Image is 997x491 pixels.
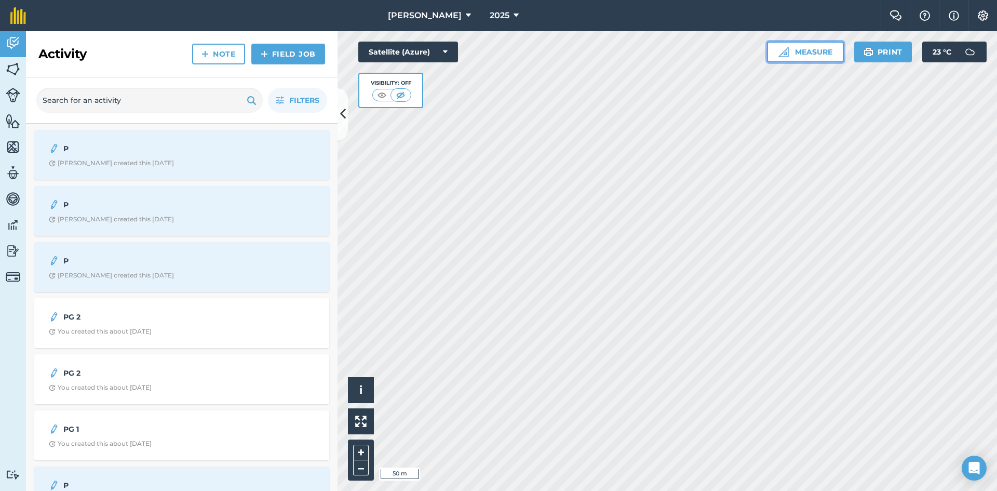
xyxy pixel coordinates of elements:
img: svg+xml;base64,PD94bWwgdmVyc2lvbj0iMS4wIiBlbmNvZGluZz0idXRmLTgiPz4KPCEtLSBHZW5lcmF0b3I6IEFkb2JlIE... [6,35,20,51]
img: svg+xml;base64,PD94bWwgdmVyc2lvbj0iMS4wIiBlbmNvZGluZz0idXRmLTgiPz4KPCEtLSBHZW5lcmF0b3I6IEFkb2JlIE... [6,470,20,480]
img: svg+xml;base64,PHN2ZyB4bWxucz0iaHR0cDovL3d3dy53My5vcmcvMjAwMC9zdmciIHdpZHRoPSIxNCIgaGVpZ2h0PSIyNC... [261,48,268,60]
img: A cog icon [977,10,989,21]
a: PClock with arrow pointing clockwise[PERSON_NAME] created this [DATE] [41,248,323,286]
span: Filters [289,95,319,106]
button: 23 °C [922,42,987,62]
strong: P [63,143,228,154]
input: Search for an activity [36,88,263,113]
img: svg+xml;base64,PHN2ZyB4bWxucz0iaHR0cDovL3d3dy53My5vcmcvMjAwMC9zdmciIHdpZHRoPSI1NiIgaGVpZ2h0PSI2MC... [6,113,20,129]
img: svg+xml;base64,PHN2ZyB4bWxucz0iaHR0cDovL3d3dy53My5vcmcvMjAwMC9zdmciIHdpZHRoPSIxNCIgaGVpZ2h0PSIyNC... [201,48,209,60]
img: Two speech bubbles overlapping with the left bubble in the forefront [890,10,902,21]
img: Clock with arrow pointing clockwise [49,272,56,279]
img: svg+xml;base64,PD94bWwgdmVyc2lvbj0iMS4wIiBlbmNvZGluZz0idXRmLTgiPz4KPCEtLSBHZW5lcmF0b3I6IEFkb2JlIE... [6,88,20,102]
div: You created this about [DATE] [49,440,152,448]
img: Clock with arrow pointing clockwise [49,441,56,447]
img: A question mark icon [919,10,931,21]
img: svg+xml;base64,PD94bWwgdmVyc2lvbj0iMS4wIiBlbmNvZGluZz0idXRmLTgiPz4KPCEtLSBHZW5lcmF0b3I6IEFkb2JlIE... [6,165,20,181]
img: Four arrows, one pointing top left, one top right, one bottom right and the last bottom left [355,416,367,427]
a: PClock with arrow pointing clockwise[PERSON_NAME] created this [DATE] [41,192,323,230]
img: svg+xml;base64,PD94bWwgdmVyc2lvbj0iMS4wIiBlbmNvZGluZz0idXRmLTgiPz4KPCEtLSBHZW5lcmF0b3I6IEFkb2JlIE... [6,217,20,233]
img: svg+xml;base64,PD94bWwgdmVyc2lvbj0iMS4wIiBlbmNvZGluZz0idXRmLTgiPz4KPCEtLSBHZW5lcmF0b3I6IEFkb2JlIE... [49,255,59,267]
div: [PERSON_NAME] created this [DATE] [49,271,174,280]
img: Clock with arrow pointing clockwise [49,216,56,223]
a: PClock with arrow pointing clockwise[PERSON_NAME] created this [DATE] [41,136,323,174]
a: Note [192,44,245,64]
span: 2025 [490,9,509,22]
img: svg+xml;base64,PD94bWwgdmVyc2lvbj0iMS4wIiBlbmNvZGluZz0idXRmLTgiPz4KPCEtLSBHZW5lcmF0b3I6IEFkb2JlIE... [6,191,20,207]
button: Satellite (Azure) [358,42,458,62]
img: svg+xml;base64,PHN2ZyB4bWxucz0iaHR0cDovL3d3dy53My5vcmcvMjAwMC9zdmciIHdpZHRoPSIxNyIgaGVpZ2h0PSIxNy... [949,9,959,22]
strong: PG 2 [63,311,228,323]
img: Clock with arrow pointing clockwise [49,384,56,391]
img: svg+xml;base64,PHN2ZyB4bWxucz0iaHR0cDovL3d3dy53My5vcmcvMjAwMC9zdmciIHdpZHRoPSIxOSIgaGVpZ2h0PSIyNC... [247,94,257,107]
div: Open Intercom Messenger [962,456,987,481]
img: svg+xml;base64,PD94bWwgdmVyc2lvbj0iMS4wIiBlbmNvZGluZz0idXRmLTgiPz4KPCEtLSBHZW5lcmF0b3I6IEFkb2JlIE... [960,42,980,62]
div: Visibility: Off [371,79,411,87]
span: i [359,383,362,396]
button: Filters [268,88,327,113]
img: Ruler icon [778,47,789,57]
button: i [348,377,374,403]
div: [PERSON_NAME] created this [DATE] [49,159,174,167]
img: svg+xml;base64,PHN2ZyB4bWxucz0iaHR0cDovL3d3dy53My5vcmcvMjAwMC9zdmciIHdpZHRoPSI1NiIgaGVpZ2h0PSI2MC... [6,61,20,77]
strong: PG 2 [63,367,228,379]
button: Print [854,42,912,62]
img: Clock with arrow pointing clockwise [49,160,56,167]
img: svg+xml;base64,PD94bWwgdmVyc2lvbj0iMS4wIiBlbmNvZGluZz0idXRmLTgiPz4KPCEtLSBHZW5lcmF0b3I6IEFkb2JlIE... [49,423,59,435]
span: 23 ° C [933,42,951,62]
img: svg+xml;base64,PHN2ZyB4bWxucz0iaHR0cDovL3d3dy53My5vcmcvMjAwMC9zdmciIHdpZHRoPSIxOSIgaGVpZ2h0PSIyNC... [864,46,873,58]
img: svg+xml;base64,PD94bWwgdmVyc2lvbj0iMS4wIiBlbmNvZGluZz0idXRmLTgiPz4KPCEtLSBHZW5lcmF0b3I6IEFkb2JlIE... [6,243,20,259]
strong: PG 1 [63,423,228,435]
span: [PERSON_NAME] [388,9,462,22]
button: + [353,445,369,460]
a: Field Job [251,44,325,64]
img: svg+xml;base64,PD94bWwgdmVyc2lvbj0iMS4wIiBlbmNvZGluZz0idXRmLTgiPz4KPCEtLSBHZW5lcmF0b3I6IEFkb2JlIE... [49,142,59,155]
h2: Activity [38,46,87,62]
div: You created this about [DATE] [49,327,152,336]
img: Clock with arrow pointing clockwise [49,328,56,335]
img: svg+xml;base64,PHN2ZyB4bWxucz0iaHR0cDovL3d3dy53My5vcmcvMjAwMC9zdmciIHdpZHRoPSI1NiIgaGVpZ2h0PSI2MC... [6,139,20,155]
div: You created this about [DATE] [49,383,152,392]
img: svg+xml;base64,PD94bWwgdmVyc2lvbj0iMS4wIiBlbmNvZGluZz0idXRmLTgiPz4KPCEtLSBHZW5lcmF0b3I6IEFkb2JlIE... [49,311,59,323]
img: svg+xml;base64,PD94bWwgdmVyc2lvbj0iMS4wIiBlbmNvZGluZz0idXRmLTgiPz4KPCEtLSBHZW5lcmF0b3I6IEFkb2JlIE... [49,198,59,211]
button: Measure [767,42,844,62]
strong: P [63,480,228,491]
img: svg+xml;base64,PD94bWwgdmVyc2lvbj0iMS4wIiBlbmNvZGluZz0idXRmLTgiPz4KPCEtLSBHZW5lcmF0b3I6IEFkb2JlIE... [49,367,59,379]
a: PG 2Clock with arrow pointing clockwiseYou created this about [DATE] [41,304,323,342]
strong: P [63,199,228,210]
div: [PERSON_NAME] created this [DATE] [49,215,174,223]
a: PG 2Clock with arrow pointing clockwiseYou created this about [DATE] [41,361,323,398]
button: – [353,460,369,475]
img: fieldmargin Logo [10,7,26,24]
img: svg+xml;base64,PHN2ZyB4bWxucz0iaHR0cDovL3d3dy53My5vcmcvMjAwMC9zdmciIHdpZHRoPSI1MCIgaGVpZ2h0PSI0MC... [375,90,388,100]
a: PG 1Clock with arrow pointing clockwiseYou created this about [DATE] [41,417,323,454]
img: svg+xml;base64,PD94bWwgdmVyc2lvbj0iMS4wIiBlbmNvZGluZz0idXRmLTgiPz4KPCEtLSBHZW5lcmF0b3I6IEFkb2JlIE... [6,270,20,284]
img: svg+xml;base64,PHN2ZyB4bWxucz0iaHR0cDovL3d3dy53My5vcmcvMjAwMC9zdmciIHdpZHRoPSI1MCIgaGVpZ2h0PSI0MC... [394,90,407,100]
strong: P [63,255,228,267]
